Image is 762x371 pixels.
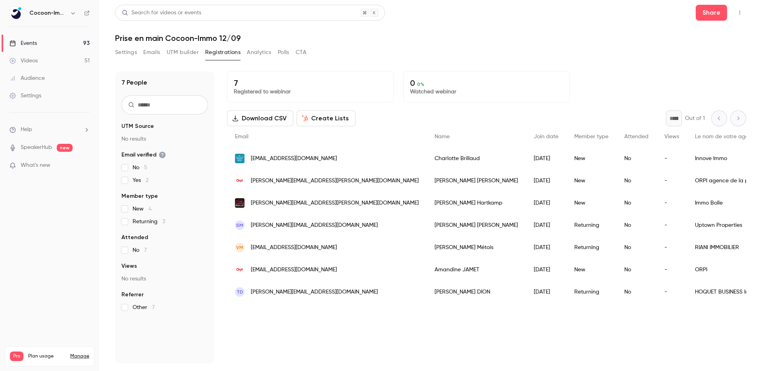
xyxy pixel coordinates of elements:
div: - [656,214,687,236]
li: help-dropdown-opener [10,126,90,134]
div: [PERSON_NAME] Hartkamp [427,192,526,214]
span: Attended [121,234,148,242]
div: [PERSON_NAME] DION [427,281,526,303]
span: Pro [10,352,23,361]
button: Download CSV [227,110,293,126]
img: orpi.com [235,265,244,274]
p: Registered to webinar [234,88,387,96]
span: Join date [534,134,558,139]
span: UTM Source [121,122,154,130]
span: Name [435,134,450,139]
span: Returning [133,218,165,226]
p: Watched webinar [410,88,563,96]
div: - [656,236,687,259]
div: Search for videos or events [122,9,201,17]
p: Out of 1 [685,114,705,122]
span: Yes [133,176,148,184]
div: Charlotte Brillaud [427,147,526,170]
div: - [656,259,687,281]
span: VM [236,244,243,251]
img: innove-immo.com [235,154,244,163]
p: 7 [234,78,387,88]
span: [PERSON_NAME][EMAIL_ADDRESS][PERSON_NAME][DOMAIN_NAME] [251,177,419,185]
div: New [566,259,616,281]
div: Videos [10,57,38,65]
h6: Cocoon-Immo [29,9,67,17]
p: 0 [410,78,563,88]
div: New [566,170,616,192]
div: Returning [566,214,616,236]
span: [EMAIL_ADDRESS][DOMAIN_NAME] [251,266,337,274]
h1: 7 People [121,78,147,87]
a: SpeakerHub [21,143,52,152]
div: Returning [566,281,616,303]
span: Views [664,134,679,139]
p: No results [121,135,208,143]
div: Events [10,39,37,47]
iframe: Noticeable Trigger [80,162,90,169]
a: Manage [70,353,89,359]
span: Plan usage [28,353,65,359]
div: [PERSON_NAME] Métois [427,236,526,259]
div: [PERSON_NAME] [PERSON_NAME] [427,214,526,236]
span: 7 [144,247,147,253]
div: [DATE] [526,259,566,281]
div: [DATE] [526,236,566,259]
img: Cocoon-Immo [10,7,23,19]
div: - [656,281,687,303]
div: No [616,147,656,170]
span: [EMAIL_ADDRESS][DOMAIN_NAME] [251,243,337,252]
div: No [616,236,656,259]
div: [PERSON_NAME] [PERSON_NAME] [427,170,526,192]
span: Member type [121,192,158,200]
button: Settings [115,46,137,59]
h1: Prise en main Cocoon-Immo 12/09 [115,33,746,43]
span: Attended [624,134,648,139]
span: TD [237,288,243,296]
div: [DATE] [526,281,566,303]
div: [DATE] [526,192,566,214]
button: Emails [143,46,160,59]
div: [DATE] [526,147,566,170]
div: - [656,170,687,192]
span: [EMAIL_ADDRESS][DOMAIN_NAME] [251,155,337,163]
button: Create Lists [296,110,356,126]
div: [DATE] [526,214,566,236]
div: No [616,192,656,214]
img: immobolle.be [235,198,244,208]
div: No [616,259,656,281]
span: [PERSON_NAME][EMAIL_ADDRESS][DOMAIN_NAME] [251,288,378,296]
div: No [616,214,656,236]
div: Settings [10,92,41,100]
button: CTA [296,46,306,59]
div: [DATE] [526,170,566,192]
span: Email [235,134,248,139]
span: No [133,246,147,254]
span: Le nom de votre agence [695,134,758,139]
span: Other [133,303,155,311]
div: Amandine JAMET [427,259,526,281]
span: Email verified [121,151,166,159]
span: New [133,205,152,213]
span: SM [236,222,243,229]
div: - [656,192,687,214]
span: What's new [21,161,50,170]
span: Referrer [121,291,144,299]
div: No [616,170,656,192]
span: [PERSON_NAME][EMAIL_ADDRESS][DOMAIN_NAME] [251,221,378,230]
div: Audience [10,74,45,82]
span: 5 [144,165,147,170]
span: new [57,144,73,152]
button: Registrations [205,46,241,59]
section: facet-groups [121,122,208,311]
span: 3 [162,219,165,224]
div: New [566,147,616,170]
span: Views [121,262,137,270]
span: [PERSON_NAME][EMAIL_ADDRESS][PERSON_NAME][DOMAIN_NAME] [251,199,419,207]
span: 4 [148,206,152,212]
span: No [133,164,147,172]
div: - [656,147,687,170]
button: Share [696,5,727,21]
button: Analytics [247,46,271,59]
span: Help [21,126,32,134]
